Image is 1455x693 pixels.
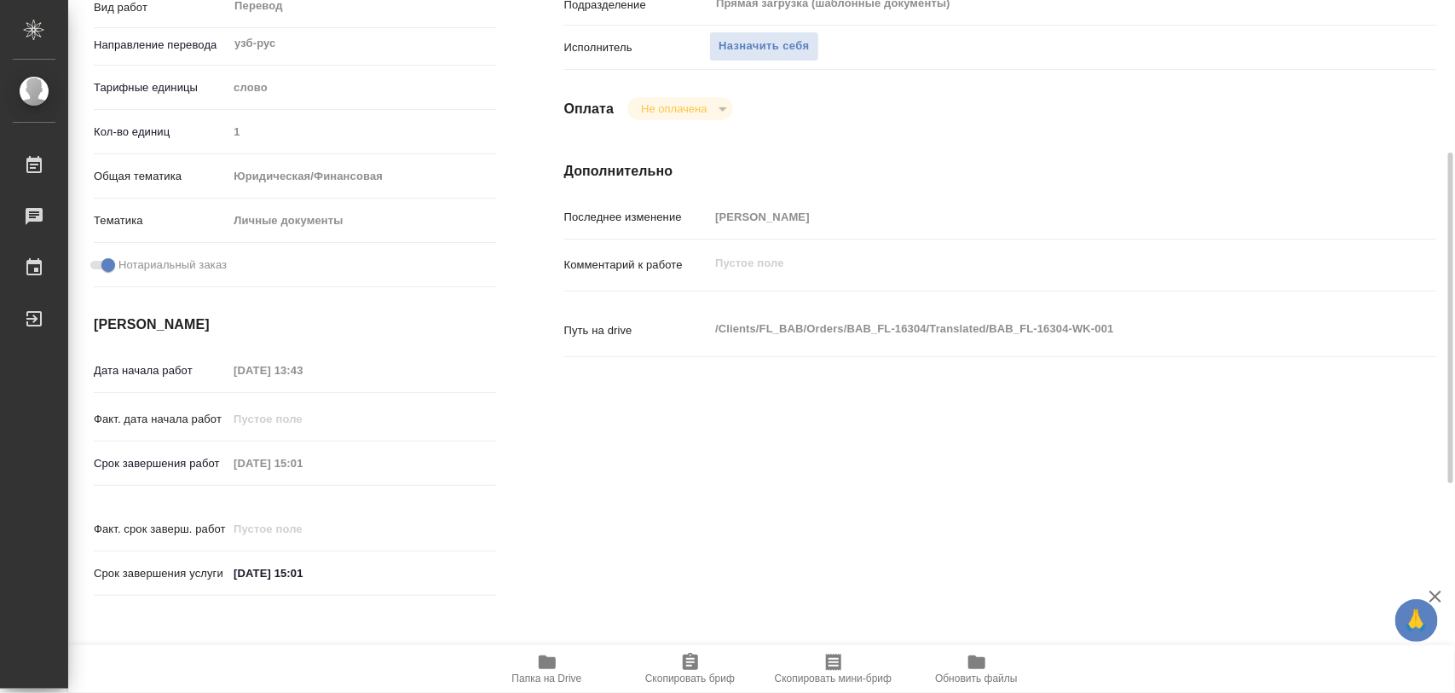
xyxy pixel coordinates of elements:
p: Исполнитель [564,39,710,56]
span: Скопировать мини-бриф [775,673,892,684]
p: Срок завершения услуги [94,565,228,582]
span: Папка на Drive [512,673,582,684]
p: Последнее изменение [564,209,710,226]
input: Пустое поле [228,119,495,144]
input: ✎ Введи что-нибудь [228,561,377,586]
input: Пустое поле [228,517,377,541]
p: Тематика [94,212,228,229]
div: слово [228,73,495,102]
p: Дата начала работ [94,362,228,379]
span: Обновить файлы [935,673,1018,684]
button: Папка на Drive [476,645,619,693]
textarea: /Clients/FL_BAB/Orders/BAB_FL-16304/Translated/BAB_FL-16304-WK-001 [709,315,1363,344]
input: Пустое поле [228,358,377,383]
p: Тарифные единицы [94,79,228,96]
p: Срок завершения работ [94,455,228,472]
p: Путь на drive [564,322,710,339]
p: Общая тематика [94,168,228,185]
span: Скопировать бриф [645,673,735,684]
div: Не оплачена [627,97,732,120]
input: Пустое поле [709,205,1363,229]
h4: Дополнительно [564,161,1436,182]
div: Личные документы [228,206,495,235]
p: Комментарий к работе [564,257,710,274]
p: Факт. дата начала работ [94,411,228,428]
input: Пустое поле [228,451,377,476]
p: Кол-во единиц [94,124,228,141]
button: 🙏 [1395,599,1438,642]
button: Скопировать мини-бриф [762,645,905,693]
span: Нотариальный заказ [118,257,227,274]
button: Не оплачена [636,101,712,116]
span: Назначить себя [719,37,809,56]
h4: Оплата [564,99,615,119]
h4: [PERSON_NAME] [94,315,496,335]
input: Пустое поле [228,407,377,431]
p: Факт. срок заверш. работ [94,521,228,538]
div: Юридическая/Финансовая [228,162,495,191]
button: Скопировать бриф [619,645,762,693]
button: Обновить файлы [905,645,1048,693]
button: Назначить себя [709,32,818,61]
span: 🙏 [1402,603,1431,638]
p: Направление перевода [94,37,228,54]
